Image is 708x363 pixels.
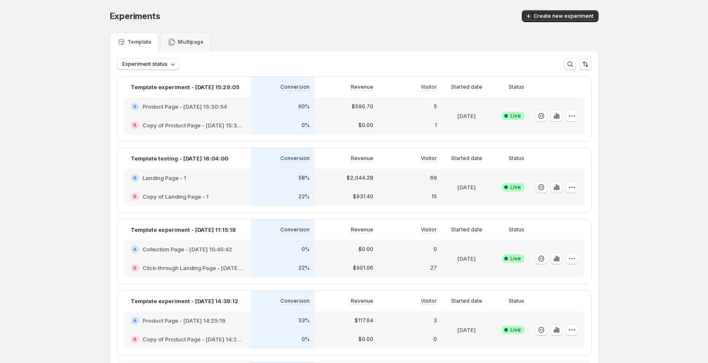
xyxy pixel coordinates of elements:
[421,84,437,90] p: Visitor
[358,246,373,253] p: $0.00
[352,103,373,110] p: $590.70
[457,254,476,263] p: [DATE]
[353,265,373,271] p: $901.06
[451,226,482,233] p: Started date
[133,265,137,270] h2: B
[451,84,482,90] p: Started date
[534,13,593,20] span: Create new experiment
[351,298,373,304] p: Revenue
[434,317,437,324] p: 3
[298,265,310,271] p: 22%
[298,193,310,200] p: 22%
[178,39,204,45] p: Multipage
[143,335,244,343] h2: Copy of Product Page - [DATE] 14:25:19
[143,245,232,253] h2: Collection Page - [DATE] 15:45:42
[298,103,310,110] p: 60%
[351,84,373,90] p: Revenue
[302,122,310,129] p: 0%
[434,103,437,110] p: 5
[131,83,239,91] p: Template experiment - [DATE] 15:29:05
[358,122,373,129] p: $0.00
[355,317,373,324] p: $117.64
[579,58,591,70] button: Sort the results
[457,326,476,334] p: [DATE]
[298,174,310,181] p: 58%
[298,317,310,324] p: 33%
[133,247,137,252] h2: A
[280,84,310,90] p: Conversion
[510,255,521,262] span: Live
[431,193,437,200] p: 15
[421,226,437,233] p: Visitor
[434,246,437,253] p: 0
[122,61,168,68] span: Experiment status
[509,84,524,90] p: Status
[430,265,437,271] p: 27
[143,264,244,272] h2: Click-through Landing Page - [DATE] 15:46:31
[110,11,160,21] span: Experiments
[510,184,521,191] span: Live
[451,298,482,304] p: Started date
[280,226,310,233] p: Conversion
[133,123,137,128] h2: B
[351,226,373,233] p: Revenue
[302,336,310,343] p: 0%
[347,174,373,181] p: $2,044.28
[421,298,437,304] p: Visitor
[430,174,437,181] p: 69
[133,194,137,199] h2: B
[131,297,238,305] p: Template experiment - [DATE] 14:39:12
[435,122,437,129] p: 1
[509,298,524,304] p: Status
[280,155,310,162] p: Conversion
[351,155,373,162] p: Revenue
[133,318,137,323] h2: A
[510,113,521,119] span: Live
[358,336,373,343] p: $0.00
[457,183,476,191] p: [DATE]
[133,175,137,180] h2: A
[457,112,476,120] p: [DATE]
[434,336,437,343] p: 0
[353,193,373,200] p: $931.40
[143,102,227,111] h2: Product Page - [DATE] 15:30:54
[131,154,228,163] p: Template testing - [DATE] 16:04:00
[509,155,524,162] p: Status
[143,316,226,325] h2: Product Page - [DATE] 14:25:19
[510,326,521,333] span: Live
[131,225,236,234] p: Template experiment - [DATE] 11:15:18
[280,298,310,304] p: Conversion
[302,246,310,253] p: 0%
[522,10,599,22] button: Create new experiment
[509,226,524,233] p: Status
[127,39,151,45] p: Template
[117,58,179,70] button: Experiment status
[143,174,186,182] h2: Landing Page - 1
[421,155,437,162] p: Visitor
[143,121,244,129] h2: Copy of Product Page - [DATE] 15:30:54
[451,155,482,162] p: Started date
[133,337,137,342] h2: B
[133,104,137,109] h2: A
[143,192,209,201] h2: Copy of Landing Page - 1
